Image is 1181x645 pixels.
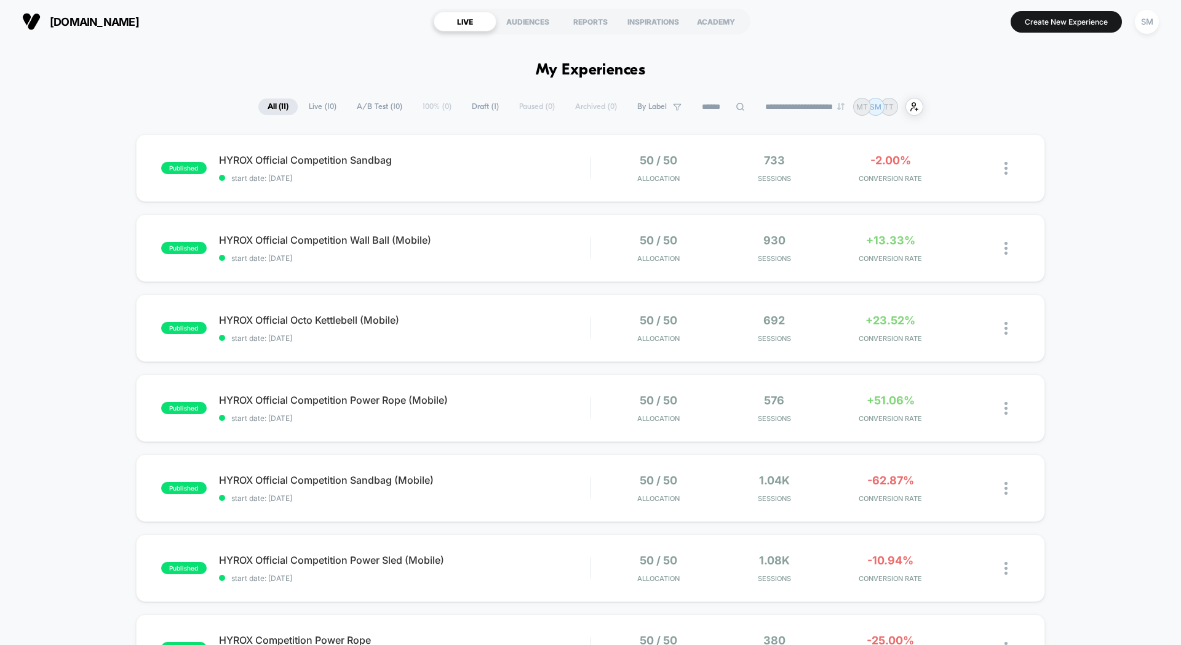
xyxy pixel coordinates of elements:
div: ACADEMY [685,12,747,31]
span: 50 / 50 [640,314,677,327]
div: LIVE [434,12,496,31]
span: start date: [DATE] [219,254,590,263]
span: HYROX Official Competition Sandbag (Mobile) [219,474,590,486]
span: HYROX Official Competition Sandbag [219,154,590,166]
button: SM [1131,9,1163,34]
span: start date: [DATE] [219,334,590,343]
span: HYROX Official Competition Power Sled (Mobile) [219,554,590,566]
div: INSPIRATIONS [622,12,685,31]
span: 50 / 50 [640,154,677,167]
span: -2.00% [870,154,911,167]
span: Sessions [720,334,830,343]
img: close [1004,482,1008,495]
span: HYROX Official Competition Wall Ball (Mobile) [219,234,590,246]
p: MT [856,102,868,111]
span: Sessions [720,414,830,423]
span: Sessions [720,494,830,503]
span: CONVERSION RATE [835,414,945,423]
span: Sessions [720,574,830,583]
span: HYROX Official Competition Power Rope (Mobile) [219,394,590,406]
span: CONVERSION RATE [835,254,945,263]
span: Sessions [720,174,830,183]
div: AUDIENCES [496,12,559,31]
span: CONVERSION RATE [835,334,945,343]
span: +13.33% [866,234,915,247]
span: published [161,402,207,414]
span: +51.06% [867,394,915,407]
div: SM [1135,10,1159,34]
span: CONVERSION RATE [835,494,945,503]
img: Visually logo [22,12,41,31]
span: Draft ( 1 ) [463,98,508,115]
span: Allocation [637,494,680,503]
span: published [161,162,207,174]
img: end [837,103,845,110]
span: 50 / 50 [640,554,677,567]
span: 1.08k [759,554,790,567]
span: +23.52% [865,314,915,327]
img: close [1004,162,1008,175]
span: By Label [637,102,667,111]
img: close [1004,562,1008,575]
button: [DOMAIN_NAME] [18,12,143,31]
span: 50 / 50 [640,234,677,247]
img: close [1004,322,1008,335]
span: All ( 11 ) [258,98,298,115]
span: Allocation [637,254,680,263]
span: Allocation [637,334,680,343]
span: start date: [DATE] [219,574,590,583]
span: 733 [764,154,785,167]
span: published [161,562,207,574]
span: 50 / 50 [640,394,677,407]
span: published [161,242,207,254]
span: [DOMAIN_NAME] [50,15,139,28]
span: 1.04k [759,474,790,487]
span: Allocation [637,574,680,583]
span: 50 / 50 [640,474,677,487]
img: close [1004,402,1008,415]
span: Sessions [720,254,830,263]
span: -62.87% [867,474,914,487]
span: 930 [763,234,785,247]
p: SM [870,102,881,111]
span: Live ( 10 ) [300,98,346,115]
span: start date: [DATE] [219,414,590,423]
span: published [161,482,207,494]
span: published [161,322,207,334]
span: 576 [764,394,784,407]
p: TT [884,102,894,111]
span: CONVERSION RATE [835,574,945,583]
div: REPORTS [559,12,622,31]
button: Create New Experience [1011,11,1122,33]
span: Allocation [637,174,680,183]
h1: My Experiences [536,62,646,79]
span: start date: [DATE] [219,174,590,183]
span: CONVERSION RATE [835,174,945,183]
span: start date: [DATE] [219,494,590,503]
span: -10.94% [867,554,913,567]
span: Allocation [637,414,680,423]
span: A/B Test ( 10 ) [348,98,412,115]
span: HYROX Official Octo Kettlebell (Mobile) [219,314,590,326]
img: close [1004,242,1008,255]
span: 692 [763,314,785,327]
